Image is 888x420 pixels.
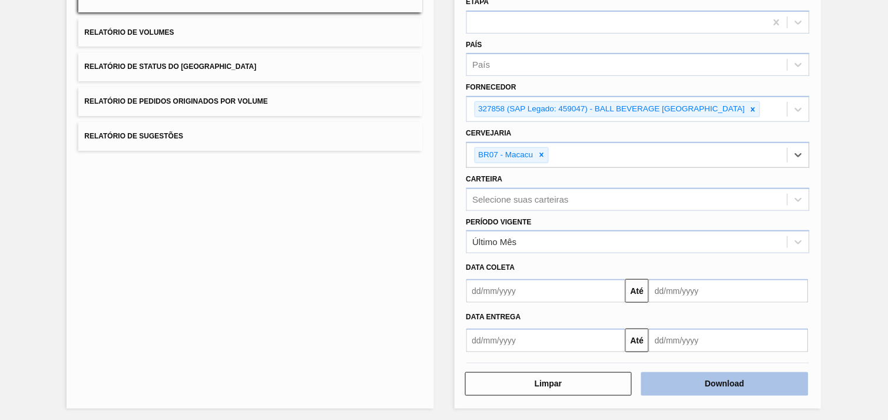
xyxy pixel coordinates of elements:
label: Fornecedor [466,83,516,91]
button: Até [625,329,649,352]
span: Data entrega [466,313,521,321]
span: Relatório de Volumes [84,28,174,37]
span: Relatório de Pedidos Originados por Volume [84,97,268,105]
label: Período Vigente [466,218,532,226]
label: País [466,41,482,49]
button: Download [641,372,809,396]
button: Relatório de Pedidos Originados por Volume [78,87,422,116]
button: Limpar [465,372,632,396]
button: Relatório de Volumes [78,18,422,47]
div: Selecione suas carteiras [473,194,569,204]
input: dd/mm/yyyy [649,279,809,303]
button: Relatório de Sugestões [78,122,422,151]
button: Relatório de Status do [GEOGRAPHIC_DATA] [78,52,422,81]
button: Até [625,279,649,303]
input: dd/mm/yyyy [466,329,626,352]
input: dd/mm/yyyy [649,329,809,352]
span: Data coleta [466,263,515,272]
div: País [473,60,491,70]
label: Carteira [466,175,503,183]
span: Relatório de Sugestões [84,132,183,140]
input: dd/mm/yyyy [466,279,626,303]
div: 327858 (SAP Legado: 459047) - BALL BEVERAGE [GEOGRAPHIC_DATA] [475,102,747,117]
div: Último Mês [473,237,517,247]
span: Relatório de Status do [GEOGRAPHIC_DATA] [84,62,256,71]
label: Cervejaria [466,129,512,137]
div: BR07 - Macacu [475,148,535,163]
